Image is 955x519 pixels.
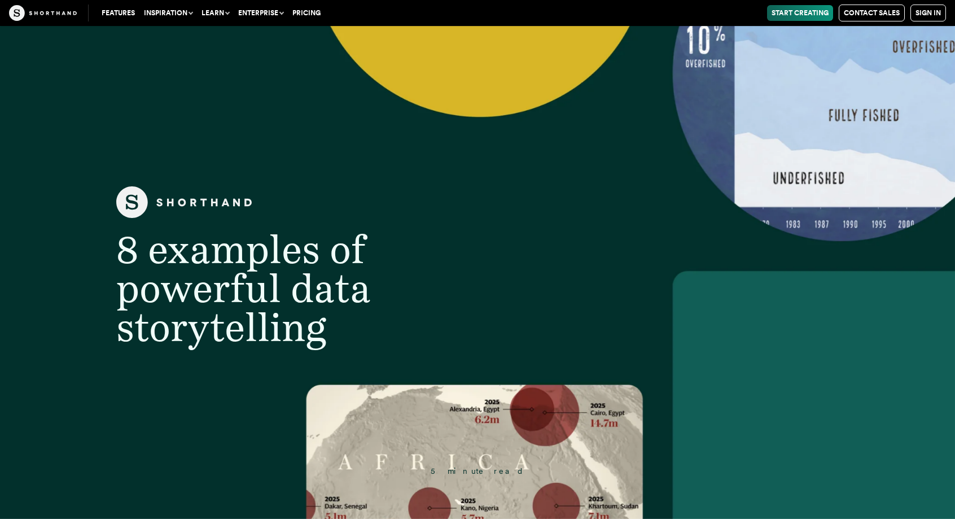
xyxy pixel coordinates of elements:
img: The Craft [9,5,77,21]
span: 5 minute read [431,466,524,476]
a: Features [97,5,139,21]
span: 8 examples of powerful data storytelling [116,226,371,351]
a: Contact Sales [839,5,905,21]
button: Inspiration [139,5,197,21]
button: Learn [197,5,234,21]
button: Enterprise [234,5,288,21]
a: Sign in [910,5,946,21]
a: Start Creating [767,5,833,21]
a: Pricing [288,5,325,21]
